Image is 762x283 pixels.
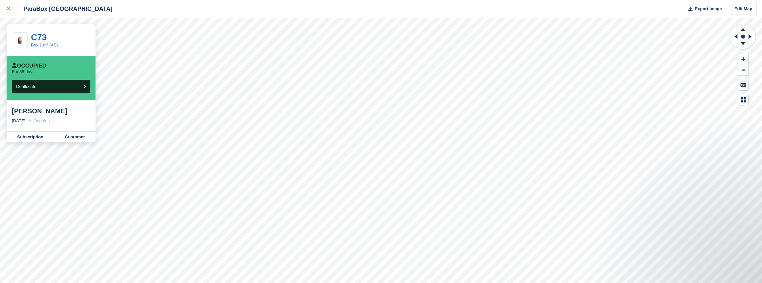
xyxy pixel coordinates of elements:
p: For 88 days [12,69,35,74]
div: ParaBox [GEOGRAPHIC_DATA] [17,5,112,13]
div: Occupied [12,63,46,69]
button: Keyboard Shortcuts [738,79,748,90]
span: Deallocate [16,84,36,89]
button: Map Legend [738,94,748,105]
a: Customer [54,132,95,142]
div: [PERSON_NAME] [12,107,90,115]
a: Box 1 m² (XS) [31,42,58,47]
img: arrow-right-light-icn-cde0832a797a2874e46488d9cf13f60e5c3a73dbe684e267c42b8395dfbc2abf.svg [28,120,31,122]
button: Zoom Out [738,65,748,76]
img: box%20XXS%201mq.png [12,33,27,48]
button: Zoom In [738,54,748,65]
div: [DATE] [12,118,25,124]
div: Ongoing [34,118,50,124]
button: Export Image [684,4,722,14]
a: C73 [31,32,47,42]
a: Subscription [7,132,54,142]
button: Deallocate [12,80,90,93]
span: Export Image [694,6,721,12]
a: Edit Map [730,4,757,14]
